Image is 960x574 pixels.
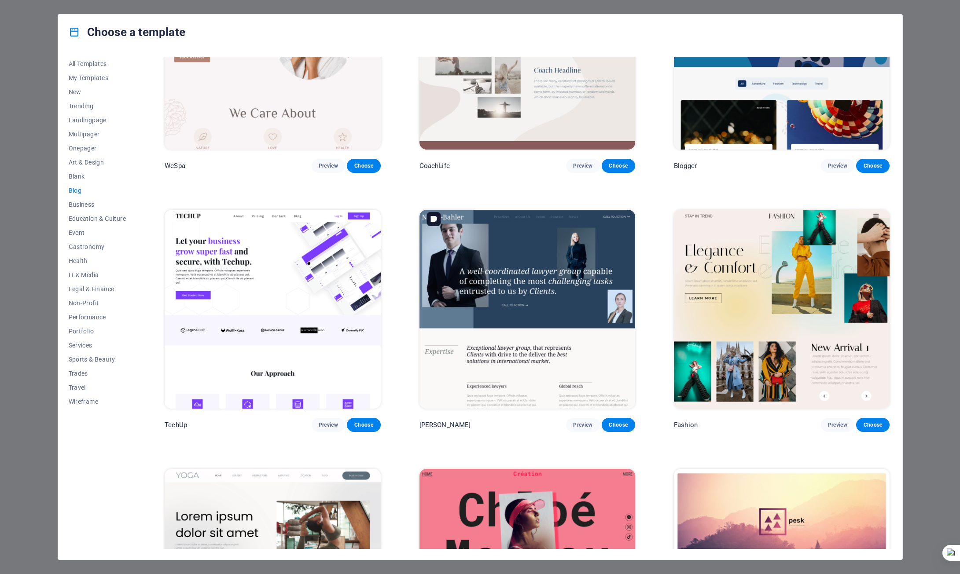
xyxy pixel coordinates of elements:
button: IT & Media [69,268,126,282]
span: Preview [573,421,592,428]
button: Blog [69,183,126,197]
button: All Templates [69,57,126,71]
button: Landingpage [69,113,126,127]
img: Nolan-Bahler [419,210,635,409]
button: Multipager [69,127,126,141]
button: Choose [856,159,890,173]
h4: Choose a template [69,25,185,39]
button: Preview [566,418,600,432]
span: IT & Media [69,271,126,278]
button: Health [69,254,126,268]
button: Choose [347,418,380,432]
p: WeSpa [165,161,185,170]
p: Fashion [674,420,698,429]
button: Choose [856,418,890,432]
button: Choose [602,418,635,432]
span: Trending [69,102,126,110]
p: TechUp [165,420,187,429]
button: Preview [312,418,345,432]
span: Choose [609,162,628,169]
span: Blank [69,173,126,180]
button: Travel [69,380,126,395]
span: Business [69,201,126,208]
button: Preview [566,159,600,173]
span: Trades [69,370,126,377]
button: Legal & Finance [69,282,126,296]
span: Preview [573,162,592,169]
button: Preview [821,159,854,173]
span: Event [69,229,126,236]
button: Gastronomy [69,240,126,254]
span: Services [69,342,126,349]
button: Wireframe [69,395,126,409]
span: My Templates [69,74,126,81]
button: My Templates [69,71,126,85]
button: Education & Culture [69,212,126,226]
span: Preview [319,421,338,428]
span: All Templates [69,60,126,67]
span: Travel [69,384,126,391]
span: Gastronomy [69,243,126,250]
button: Onepager [69,141,126,155]
button: Preview [821,418,854,432]
span: Non-Profit [69,300,126,307]
span: Blog [69,187,126,194]
img: Fashion [674,210,890,409]
span: Portfolio [69,328,126,335]
span: Education & Culture [69,215,126,222]
button: Non-Profit [69,296,126,310]
button: Choose [347,159,380,173]
span: Choose [609,421,628,428]
button: New [69,85,126,99]
span: Preview [319,162,338,169]
span: Multipager [69,131,126,138]
span: Performance [69,314,126,321]
button: Portfolio [69,324,126,338]
span: Sports & Beauty [69,356,126,363]
span: Health [69,257,126,264]
button: Sports & Beauty [69,352,126,366]
button: Event [69,226,126,240]
button: Blank [69,169,126,183]
span: Legal & Finance [69,285,126,292]
span: Choose [354,162,373,169]
button: Preview [312,159,345,173]
button: Choose [602,159,635,173]
span: Choose [863,162,883,169]
span: Onepager [69,145,126,152]
span: Art & Design [69,159,126,166]
button: Performance [69,310,126,324]
p: Blogger [674,161,697,170]
button: Services [69,338,126,352]
button: Trending [69,99,126,113]
button: Art & Design [69,155,126,169]
span: Preview [828,421,847,428]
span: Preview [828,162,847,169]
p: [PERSON_NAME] [419,420,471,429]
span: New [69,88,126,95]
button: Trades [69,366,126,380]
span: Wireframe [69,398,126,405]
span: Choose [354,421,373,428]
span: Choose [863,421,883,428]
span: Landingpage [69,117,126,124]
p: CoachLife [419,161,450,170]
button: Business [69,197,126,212]
img: TechUp [165,210,380,409]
